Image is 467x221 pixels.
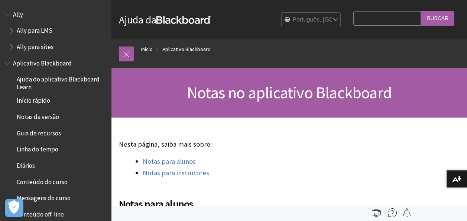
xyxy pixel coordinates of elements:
img: More help [388,208,397,217]
a: Notas para instrutores [143,169,209,177]
img: Follow this page [402,208,411,217]
a: Início [141,45,153,54]
span: Ally [13,8,23,18]
span: Ally para sites [17,41,53,51]
span: Conteúdo do curso [17,176,68,186]
input: Buscar [421,11,454,26]
span: Notas da versão [17,111,59,121]
span: Início rápido [17,95,50,105]
span: Diários [17,159,35,169]
select: Site Language Selector [282,13,341,28]
a: Notas para alunos [143,157,196,166]
span: Aplicativo Blackboard [13,57,72,67]
span: Linha do tempo [17,143,58,153]
a: Ajuda daBlackboard [119,13,211,26]
a: Aplicativo Blackboard [162,45,211,54]
strong: Blackboard [156,16,211,24]
p: Nesta página, saiba mais sobre: [119,140,350,149]
img: Print [372,208,381,217]
h2: Notas para alunos [119,187,350,212]
span: Conteúdo off-line [17,208,64,218]
button: Open Preferences [5,199,23,217]
span: Guia de recursos [17,127,61,137]
span: Ajuda do aplicativo Blackboard Learn [17,73,106,91]
span: Notas no aplicativo Blackboard [187,82,392,103]
span: Mensagens do curso [17,192,71,202]
nav: Book outline for Anthology Ally Help [4,8,107,53]
span: Ally para LMS [17,25,52,35]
